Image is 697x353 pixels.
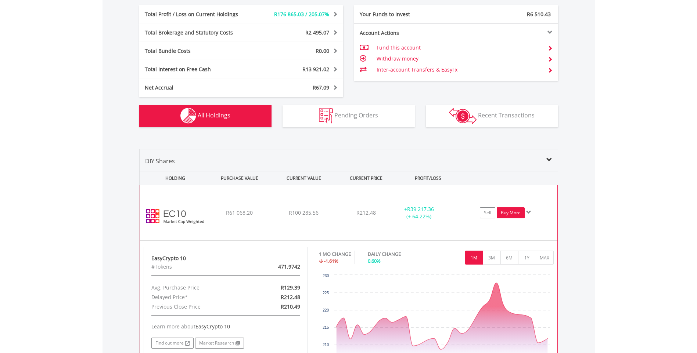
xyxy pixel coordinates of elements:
text: 220 [323,308,329,312]
a: Buy More [497,207,525,218]
span: 0.60% [368,258,381,264]
button: Recent Transactions [426,105,558,127]
text: 230 [323,274,329,278]
span: Pending Orders [334,111,378,119]
span: R176 865.03 / 205.07% [274,11,329,18]
span: R61 068.20 [226,209,253,216]
a: Market Research [195,338,244,349]
img: transactions-zar-wht.png [449,108,477,124]
div: CURRENT PRICE [337,171,395,185]
td: Inter-account Transfers & EasyFx [377,64,542,75]
span: R2 495.07 [305,29,329,36]
div: HOLDING [140,171,207,185]
img: pending_instructions-wht.png [319,108,333,124]
span: R39 217.36 [407,205,434,212]
span: All Holdings [198,111,230,119]
span: -1.61% [324,258,338,264]
text: 210 [323,343,329,347]
button: 1M [465,251,483,265]
a: Find out more [151,338,194,349]
span: R13 921.02 [302,66,329,73]
div: 1 MO CHANGE [319,251,351,258]
div: Net Accrual [139,84,258,91]
button: 6M [500,251,518,265]
div: Learn more about [151,323,301,330]
span: R129.39 [281,284,300,291]
div: #Tokens [146,262,252,272]
div: Avg. Purchase Price [146,283,252,292]
div: Your Funds to Invest [354,11,456,18]
span: EasyCrypto 10 [195,323,230,330]
div: Total Interest on Free Cash [139,66,258,73]
span: R6 510.43 [527,11,551,18]
span: R212.48 [356,209,376,216]
text: 225 [323,291,329,295]
td: Fund this account [377,42,542,53]
span: Recent Transactions [478,111,535,119]
div: Account Actions [354,29,456,37]
span: R212.48 [281,294,300,301]
td: Withdraw money [377,53,542,64]
button: All Holdings [139,105,272,127]
div: EasyCrypto 10 [151,255,301,262]
span: R67.09 [313,84,329,91]
a: Sell [480,207,495,218]
div: + (+ 64.22%) [391,205,446,220]
span: DIY Shares [145,157,175,165]
text: 215 [323,325,329,330]
button: 1Y [518,251,536,265]
img: EC10.EC.EC10.png [144,194,207,239]
span: R100 285.56 [289,209,319,216]
div: PURCHASE VALUE [208,171,271,185]
div: PROFIT/LOSS [397,171,460,185]
span: R210.49 [281,303,300,310]
div: Previous Close Price [146,302,252,312]
div: Total Brokerage and Statutory Costs [139,29,258,36]
div: Total Bundle Costs [139,47,258,55]
div: Total Profit / Loss on Current Holdings [139,11,258,18]
button: MAX [536,251,554,265]
span: R0.00 [316,47,329,54]
div: Delayed Price* [146,292,252,302]
div: CURRENT VALUE [273,171,335,185]
div: 471.9742 [252,262,306,272]
img: holdings-wht.png [180,108,196,124]
button: 3M [483,251,501,265]
div: DAILY CHANGE [368,251,427,258]
button: Pending Orders [283,105,415,127]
